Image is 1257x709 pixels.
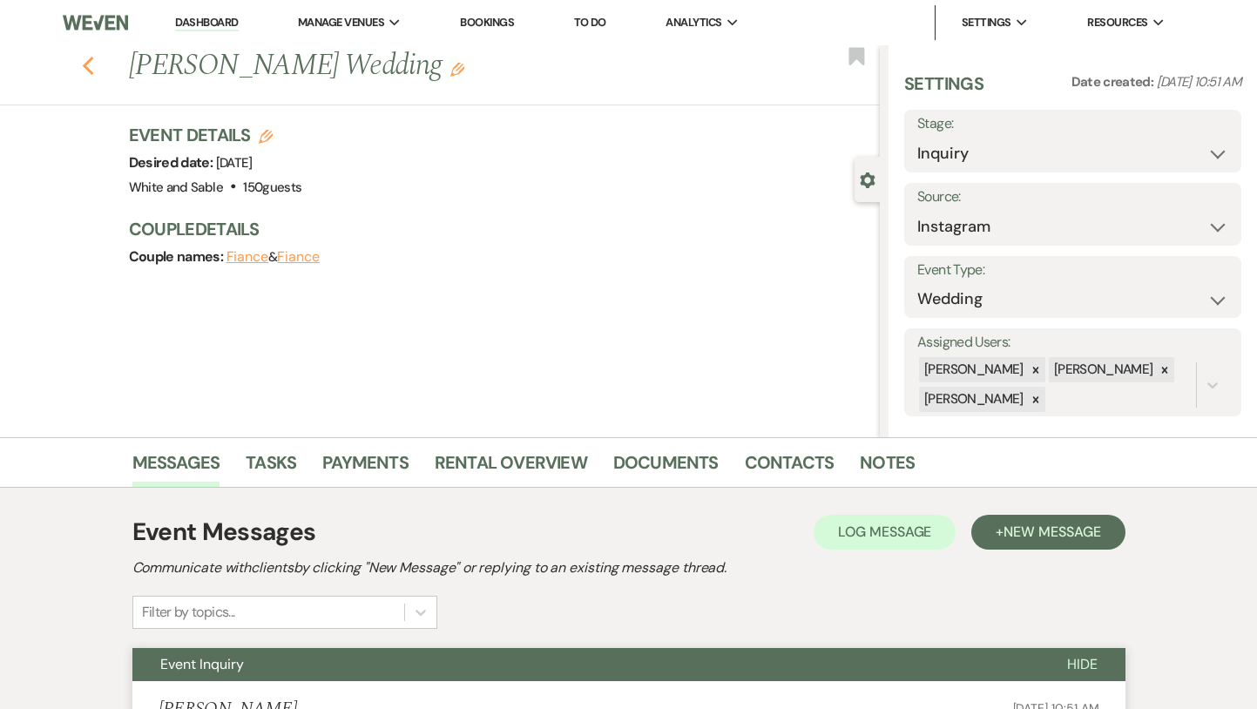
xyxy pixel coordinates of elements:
a: Payments [322,449,409,487]
span: Hide [1067,655,1098,673]
div: [PERSON_NAME] [919,357,1026,382]
button: Hide [1039,648,1125,681]
span: Event Inquiry [160,655,244,673]
span: Date created: [1071,73,1157,91]
label: Source: [917,185,1228,210]
h1: [PERSON_NAME] Wedding [129,45,723,87]
a: Bookings [460,15,514,30]
a: To Do [574,15,606,30]
button: +New Message [971,515,1125,550]
a: Dashboard [175,15,238,31]
button: Fiance [226,250,269,264]
a: Documents [613,449,719,487]
img: Weven Logo [63,4,128,41]
span: Analytics [666,14,721,31]
span: [DATE] 10:51 AM [1157,73,1241,91]
a: Messages [132,449,220,487]
a: Rental Overview [435,449,587,487]
span: Resources [1087,14,1147,31]
button: Edit [450,61,464,77]
button: Log Message [814,515,956,550]
span: Log Message [838,523,931,541]
div: Filter by topics... [142,602,235,623]
a: Notes [860,449,915,487]
h3: Event Details [129,123,302,147]
span: Couple names: [129,247,226,266]
h1: Event Messages [132,514,316,550]
div: [PERSON_NAME] [919,387,1026,412]
label: Assigned Users: [917,330,1228,355]
h3: Settings [904,71,983,110]
h2: Communicate with clients by clicking "New Message" or replying to an existing message thread. [132,557,1125,578]
span: & [226,248,320,266]
button: Fiance [277,250,320,264]
button: Event Inquiry [132,648,1039,681]
a: Tasks [246,449,296,487]
label: Event Type: [917,258,1228,283]
span: White and Sable [129,179,223,196]
h3: Couple Details [129,217,863,241]
span: 150 guests [243,179,301,196]
button: Close lead details [860,171,875,187]
a: Contacts [745,449,835,487]
span: Desired date: [129,153,216,172]
div: [PERSON_NAME] [1049,357,1156,382]
span: Manage Venues [298,14,384,31]
span: Settings [962,14,1011,31]
span: [DATE] [216,154,253,172]
label: Stage: [917,111,1228,137]
span: New Message [1004,523,1100,541]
